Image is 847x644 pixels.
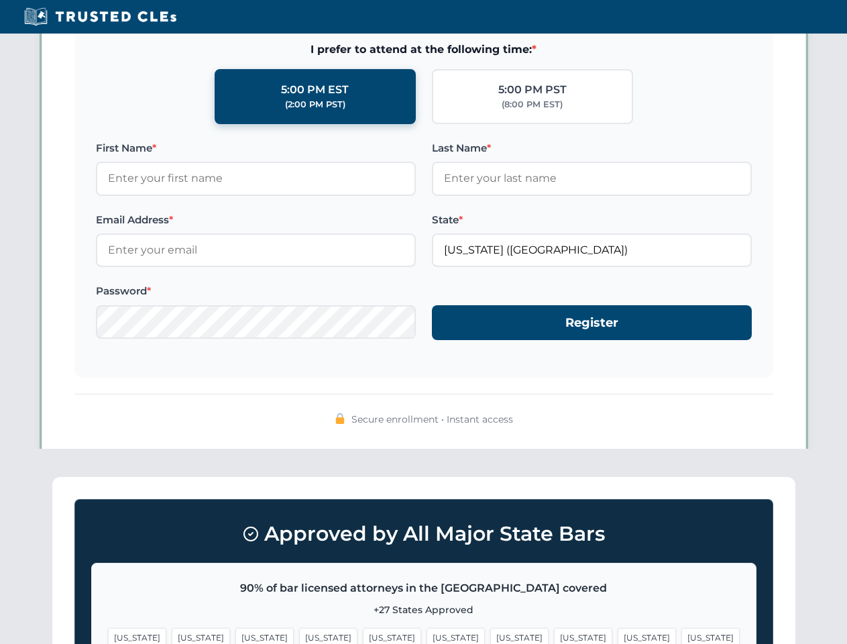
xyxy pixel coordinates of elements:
[96,162,416,195] input: Enter your first name
[108,602,740,617] p: +27 States Approved
[96,140,416,156] label: First Name
[96,283,416,299] label: Password
[432,140,752,156] label: Last Name
[96,41,752,58] span: I prefer to attend at the following time:
[351,412,513,427] span: Secure enrollment • Instant access
[498,81,567,99] div: 5:00 PM PST
[335,413,345,424] img: 🔒
[20,7,180,27] img: Trusted CLEs
[502,98,563,111] div: (8:00 PM EST)
[108,580,740,597] p: 90% of bar licensed attorneys in the [GEOGRAPHIC_DATA] covered
[96,233,416,267] input: Enter your email
[432,233,752,267] input: California (CA)
[281,81,349,99] div: 5:00 PM EST
[285,98,345,111] div: (2:00 PM PST)
[432,212,752,228] label: State
[432,162,752,195] input: Enter your last name
[91,516,756,552] h3: Approved by All Major State Bars
[96,212,416,228] label: Email Address
[432,305,752,341] button: Register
